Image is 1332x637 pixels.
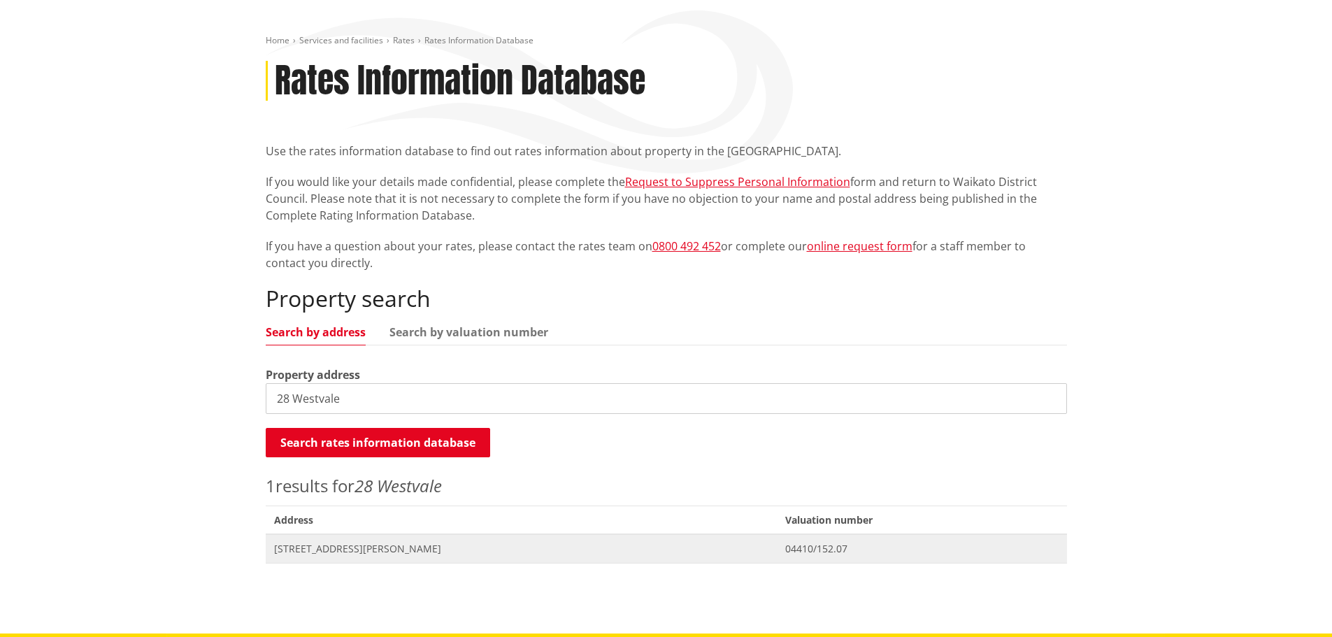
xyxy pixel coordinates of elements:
[393,34,415,46] a: Rates
[777,506,1066,534] span: Valuation number
[266,366,360,383] label: Property address
[266,506,778,534] span: Address
[424,34,533,46] span: Rates Information Database
[652,238,721,254] a: 0800 492 452
[266,35,1067,47] nav: breadcrumb
[355,474,442,497] em: 28 Westvale
[266,327,366,338] a: Search by address
[275,61,645,101] h1: Rates Information Database
[274,542,769,556] span: [STREET_ADDRESS][PERSON_NAME]
[266,473,1067,499] p: results for
[266,428,490,457] button: Search rates information database
[625,174,850,189] a: Request to Suppress Personal Information
[266,143,1067,159] p: Use the rates information database to find out rates information about property in the [GEOGRAPHI...
[266,383,1067,414] input: e.g. Duke Street NGARUAWAHIA
[266,534,1067,563] a: [STREET_ADDRESS][PERSON_NAME] 04410/152.07
[266,238,1067,271] p: If you have a question about your rates, please contact the rates team on or complete our for a s...
[266,285,1067,312] h2: Property search
[389,327,548,338] a: Search by valuation number
[785,542,1058,556] span: 04410/152.07
[299,34,383,46] a: Services and facilities
[266,173,1067,224] p: If you would like your details made confidential, please complete the form and return to Waikato ...
[266,34,289,46] a: Home
[266,474,275,497] span: 1
[1268,578,1318,629] iframe: Messenger Launcher
[807,238,912,254] a: online request form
